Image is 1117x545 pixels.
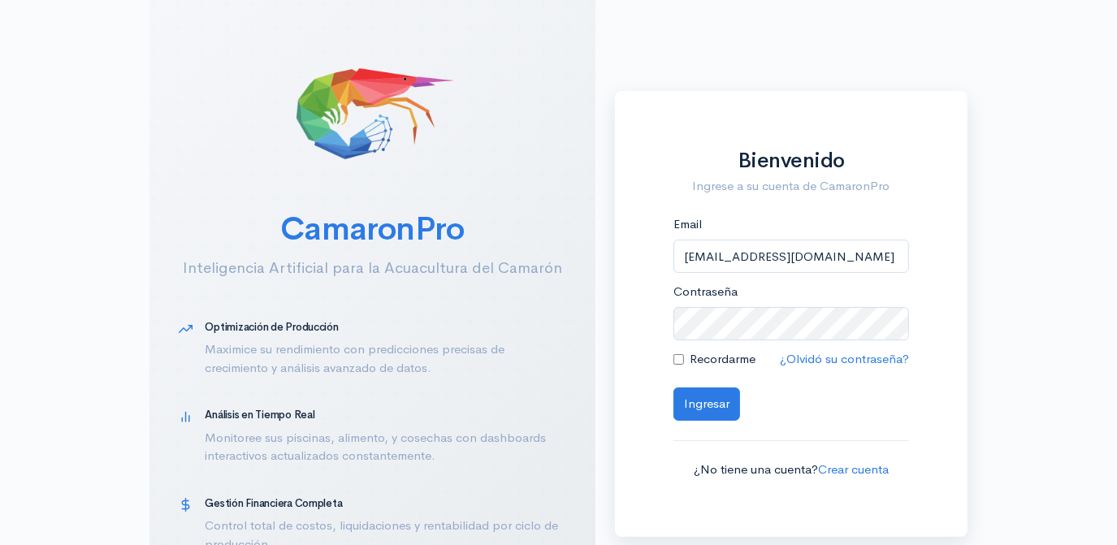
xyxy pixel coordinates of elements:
[291,29,453,192] img: CamaronPro Logo
[673,283,738,301] label: Contraseña
[690,350,755,369] label: Recordarme
[206,340,566,377] p: Maximice su rendimiento con predicciones precisas de crecimiento y análisis avanzado de datos.
[673,461,909,479] p: ¿No tiene una cuenta?
[673,240,909,273] input: nombre@ejemplo.com
[780,351,909,366] a: ¿Olvidó su contraseña?
[179,211,566,247] h2: CamaronPro
[206,409,566,421] h5: Análisis en Tiempo Real
[673,177,909,196] p: Ingrese a su cuenta de CamaronPro
[818,461,889,477] a: Crear cuenta
[673,149,909,173] h1: Bienvenido
[673,215,702,234] label: Email
[206,498,566,509] h5: Gestión Financiera Completa
[206,322,566,333] h5: Optimización de Producción
[673,387,740,421] button: Ingresar
[206,429,566,465] p: Monitoree sus piscinas, alimento, y cosechas con dashboards interactivos actualizados constanteme...
[179,257,566,279] p: Inteligencia Artificial para la Acuacultura del Camarón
